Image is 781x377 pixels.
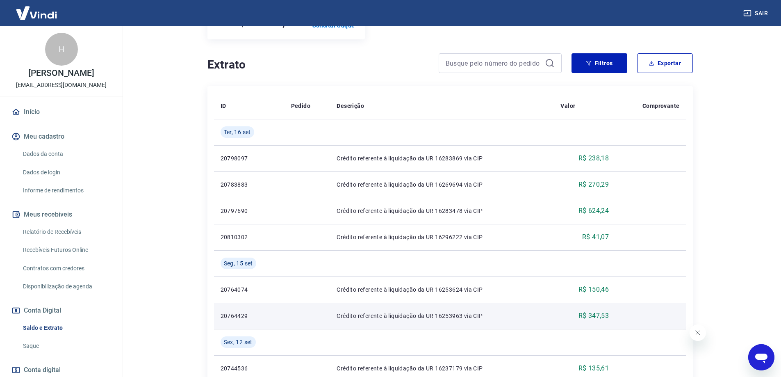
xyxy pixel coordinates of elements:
[578,153,609,163] p: R$ 238,18
[224,259,253,267] span: Seg, 15 set
[224,338,253,346] span: Sex, 12 set
[10,206,113,224] button: Meus recebíveis
[221,102,226,110] p: ID
[45,33,78,66] div: H
[221,181,278,189] p: 20783883
[20,224,113,240] a: Relatório de Recebíveis
[637,53,693,73] button: Exportar
[20,260,113,277] a: Contratos com credores
[20,338,113,354] a: Saque
[20,278,113,295] a: Disponibilização de agenda
[578,285,609,295] p: R$ 150,46
[291,102,310,110] p: Pedido
[20,146,113,162] a: Dados da conta
[337,312,547,320] p: Crédito referente à liquidação da UR 16253963 via CIP
[10,103,113,121] a: Início
[20,182,113,199] a: Informe de rendimentos
[221,233,278,241] p: 20810302
[20,164,113,181] a: Dados de login
[221,364,278,372] p: 20744536
[10,128,113,146] button: Meu cadastro
[337,102,364,110] p: Descrição
[337,181,547,189] p: Crédito referente à liquidação da UR 16269694 via CIP
[578,311,609,321] p: R$ 347,53
[572,53,627,73] button: Filtros
[642,102,679,110] p: Comprovante
[748,344,774,370] iframe: Button to launch messaging window
[337,207,547,215] p: Crédito referente à liquidação da UR 16283478 via CIP
[742,6,771,21] button: Sair
[446,57,542,69] input: Busque pelo número do pedido
[560,102,575,110] p: Valor
[221,207,278,215] p: 20797690
[221,312,278,320] p: 20764429
[5,6,69,12] span: Olá! Precisa de ajuda?
[578,363,609,373] p: R$ 135,61
[578,206,609,216] p: R$ 624,24
[221,154,278,162] p: 20798097
[28,69,94,78] p: [PERSON_NAME]
[221,286,278,294] p: 20764074
[690,324,706,341] iframe: Close message
[337,154,547,162] p: Crédito referente à liquidação da UR 16283869 via CIP
[578,180,609,190] p: R$ 270,29
[337,286,547,294] p: Crédito referente à liquidação da UR 16253624 via CIP
[337,364,547,372] p: Crédito referente à liquidação da UR 16237179 via CIP
[582,232,609,242] p: R$ 41,07
[20,320,113,336] a: Saldo e Extrato
[10,302,113,320] button: Conta Digital
[16,81,107,89] p: [EMAIL_ADDRESS][DOMAIN_NAME]
[24,364,61,376] span: Conta digital
[337,233,547,241] p: Crédito referente à liquidação da UR 16296222 via CIP
[10,0,63,25] img: Vindi
[207,57,429,73] h4: Extrato
[20,242,113,258] a: Recebíveis Futuros Online
[224,128,251,136] span: Ter, 16 set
